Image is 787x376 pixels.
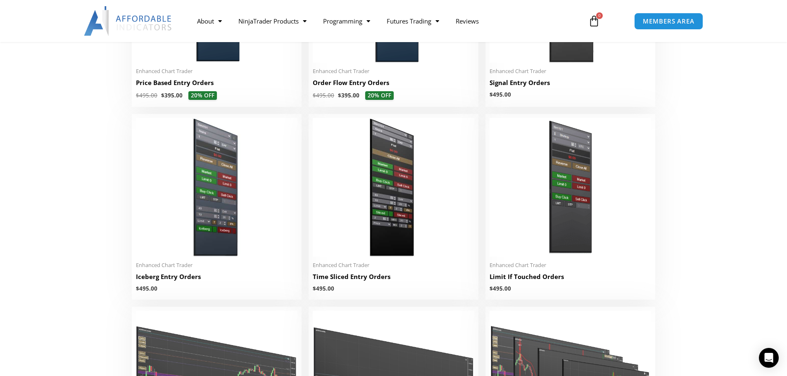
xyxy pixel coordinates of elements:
[596,12,603,19] span: 0
[313,262,474,269] span: Enhanced Chart Trader
[136,78,297,91] a: Price Based Entry Orders
[189,12,230,31] a: About
[490,272,651,281] h2: Limit If Touched Orders
[490,91,493,98] span: $
[313,92,316,99] span: $
[136,92,157,99] bdi: 495.00
[378,12,447,31] a: Futures Trading
[136,68,297,75] span: Enhanced Chart Trader
[315,12,378,31] a: Programming
[490,118,651,257] img: BasicTools
[313,272,474,285] a: Time Sliced Entry Orders
[313,78,474,91] a: Order Flow Entry Orders
[490,262,651,269] span: Enhanced Chart Trader
[136,92,139,99] span: $
[230,12,315,31] a: NinjaTrader Products
[490,78,651,87] h2: Signal Entry Orders
[759,348,779,368] div: Open Intercom Messenger
[136,272,297,281] h2: Iceberg Entry Orders
[490,91,511,98] bdi: 495.00
[136,78,297,87] h2: Price Based Entry Orders
[161,92,183,99] bdi: 395.00
[643,18,694,24] span: MEMBERS AREA
[338,92,341,99] span: $
[634,13,703,30] a: MEMBERS AREA
[447,12,487,31] a: Reviews
[576,9,612,33] a: 0
[490,68,651,75] span: Enhanced Chart Trader
[313,92,334,99] bdi: 495.00
[365,91,394,100] span: 20% OFF
[189,12,579,31] nav: Menu
[313,285,316,292] span: $
[136,272,297,285] a: Iceberg Entry Orders
[313,118,474,257] img: TimeSlicedEntryOrders
[136,118,297,257] img: IceBergEntryOrders
[188,91,217,100] span: 20% OFF
[84,6,173,36] img: LogoAI | Affordable Indicators – NinjaTrader
[136,262,297,269] span: Enhanced Chart Trader
[338,92,359,99] bdi: 395.00
[161,92,164,99] span: $
[490,78,651,91] a: Signal Entry Orders
[313,272,474,281] h2: Time Sliced Entry Orders
[490,272,651,285] a: Limit If Touched Orders
[136,285,157,292] bdi: 495.00
[136,285,139,292] span: $
[490,285,493,292] span: $
[313,285,334,292] bdi: 495.00
[490,285,511,292] bdi: 495.00
[313,68,474,75] span: Enhanced Chart Trader
[313,78,474,87] h2: Order Flow Entry Orders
